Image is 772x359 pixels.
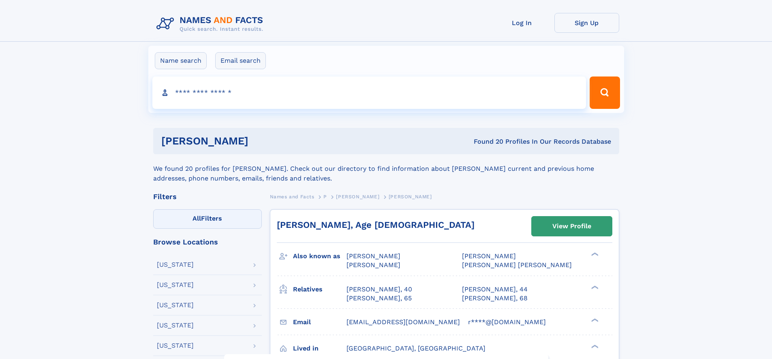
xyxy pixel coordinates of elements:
[589,344,599,349] div: ❯
[270,191,314,202] a: Names and Facts
[462,294,528,303] a: [PERSON_NAME], 68
[192,215,201,222] span: All
[293,342,346,355] h3: Lived in
[293,283,346,296] h3: Relatives
[277,220,475,230] a: [PERSON_NAME], Age [DEMOGRAPHIC_DATA]
[153,13,270,35] img: Logo Names and Facts
[552,217,591,236] div: View Profile
[153,193,262,200] div: Filters
[293,315,346,329] h3: Email
[157,342,194,349] div: [US_STATE]
[532,217,612,236] a: View Profile
[346,294,412,303] a: [PERSON_NAME], 65
[361,137,611,146] div: Found 20 Profiles In Our Records Database
[590,76,620,109] button: Search Button
[153,209,262,229] label: Filters
[157,302,194,308] div: [US_STATE]
[490,13,554,33] a: Log In
[293,249,346,263] h3: Also known as
[346,318,460,326] span: [EMAIL_ADDRESS][DOMAIN_NAME]
[336,194,379,200] span: [PERSON_NAME]
[462,261,572,269] span: [PERSON_NAME] [PERSON_NAME]
[589,252,599,257] div: ❯
[323,194,327,200] span: P
[346,285,412,294] a: [PERSON_NAME], 40
[346,344,485,352] span: [GEOGRAPHIC_DATA], [GEOGRAPHIC_DATA]
[155,52,207,69] label: Name search
[157,322,194,329] div: [US_STATE]
[554,13,619,33] a: Sign Up
[462,285,528,294] a: [PERSON_NAME], 44
[153,154,619,183] div: We found 20 profiles for [PERSON_NAME]. Check out our directory to find information about [PERSON...
[346,261,400,269] span: [PERSON_NAME]
[589,285,599,290] div: ❯
[153,238,262,246] div: Browse Locations
[462,252,516,260] span: [PERSON_NAME]
[346,252,400,260] span: [PERSON_NAME]
[215,52,266,69] label: Email search
[389,194,432,200] span: [PERSON_NAME]
[589,317,599,323] div: ❯
[161,136,361,146] h1: [PERSON_NAME]
[152,76,586,109] input: search input
[336,191,379,202] a: [PERSON_NAME]
[157,282,194,288] div: [US_STATE]
[157,261,194,268] div: [US_STATE]
[323,191,327,202] a: P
